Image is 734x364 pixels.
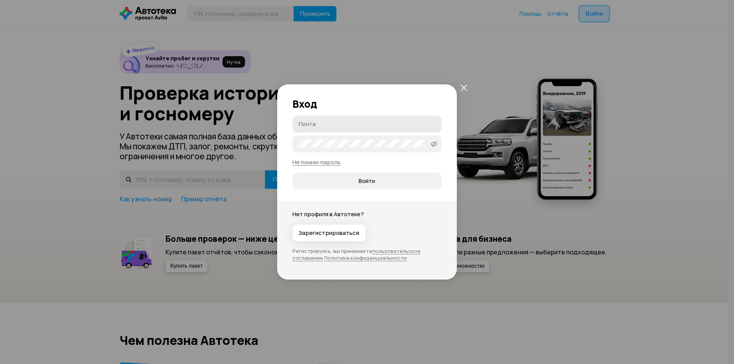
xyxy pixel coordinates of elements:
p: Нет профиля в Автотеке? [292,210,442,218]
a: Не помню пароль [292,158,341,166]
span: Войти [359,177,375,185]
p: Регистрируясь, вы принимаете . [292,248,442,261]
a: Политика конфиденциальности [324,254,407,261]
button: Зарегистрироваться [292,225,365,241]
input: Почта [299,120,438,128]
h2: Вход [292,98,442,110]
span: Зарегистрироваться [299,229,359,237]
a: пользовательское соглашение [292,248,421,261]
button: закрыть [457,81,471,94]
button: Войти [292,173,442,189]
